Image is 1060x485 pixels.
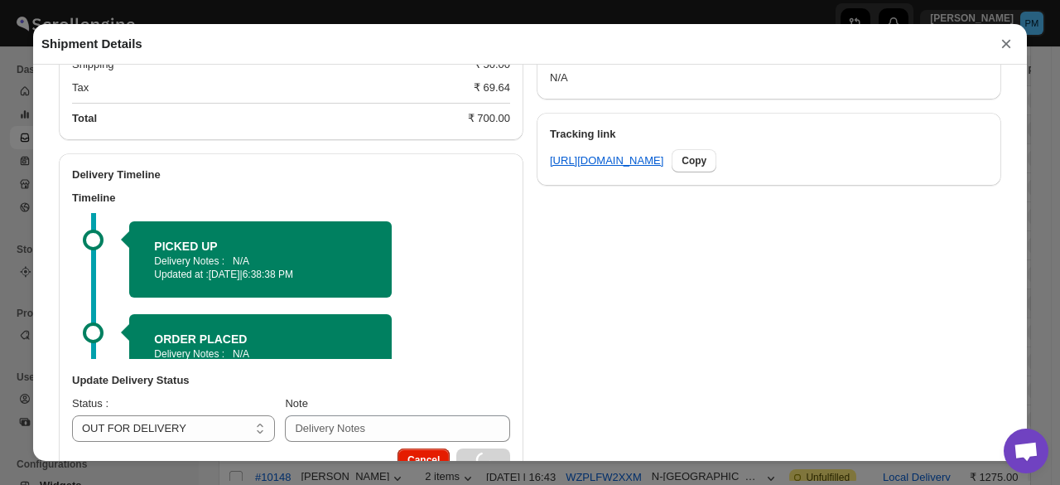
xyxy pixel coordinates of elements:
div: N/A [537,40,1001,99]
span: [DATE] | 6:38:38 PM [209,269,293,280]
span: Copy [682,154,706,167]
div: Shipping [72,56,460,73]
p: Updated at : [154,268,367,281]
p: Delivery Notes : [154,347,224,361]
p: N/A [233,255,249,268]
b: Total [72,112,97,124]
span: Cancel [407,453,440,467]
p: N/A [233,347,249,361]
h2: Shipment Details [41,36,142,52]
span: Status : [72,397,108,410]
div: ₹ 50.00 [474,56,510,73]
div: ₹ 700.00 [468,110,510,127]
button: Copy [672,149,716,172]
a: Open chat [1004,429,1048,473]
p: Delivery Notes : [154,255,224,268]
button: × [994,32,1019,56]
h2: ORDER PLACED [154,331,367,347]
span: Note [285,397,307,410]
h2: Delivery Timeline [72,167,510,183]
h2: PICKED UP [154,238,367,255]
h3: Tracking link [550,126,988,143]
h3: Update Delivery Status [72,372,510,389]
a: [URL][DOMAIN_NAME] [550,153,663,169]
h3: Timeline [72,190,510,206]
button: Cancel [397,449,450,472]
div: Tax [72,80,460,96]
div: ₹ 69.64 [474,80,510,96]
input: Delivery Notes [285,415,510,442]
